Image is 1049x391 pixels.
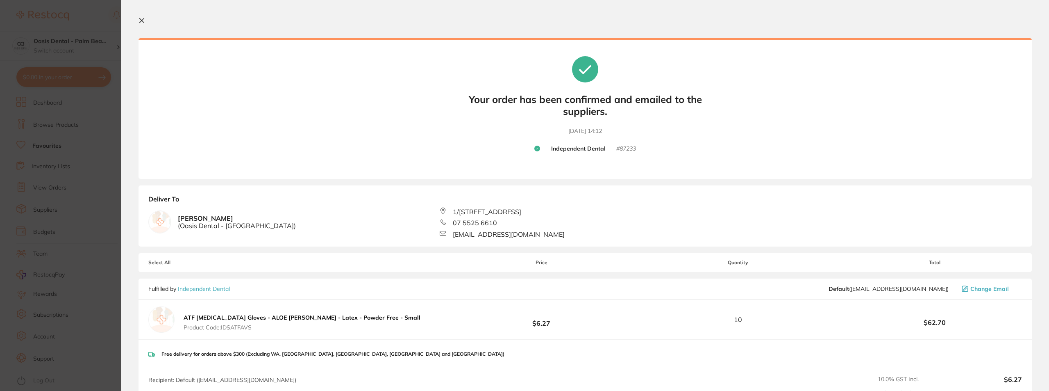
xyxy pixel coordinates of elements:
[148,286,230,292] p: Fulfilled by
[178,222,296,229] span: ( Oasis Dental - [GEOGRAPHIC_DATA] )
[829,285,849,293] b: Default
[829,286,949,292] span: orders@independentdental.com.au
[629,260,847,265] span: Quantity
[462,94,708,117] b: Your order has been confirmed and emailed to the suppliers.
[453,219,497,226] span: 07 5525 6610
[148,376,296,384] span: Recipient: Default ( [EMAIL_ADDRESS][DOMAIN_NAME] )
[148,195,1022,208] b: Deliver To
[878,376,947,383] span: 10.0 % GST Incl.
[959,285,1022,293] button: Change Email
[953,376,1022,383] output: $6.27
[453,231,565,238] span: [EMAIL_ADDRESS][DOMAIN_NAME]
[161,351,504,357] p: Free delivery for orders above $300 (Excluding WA, [GEOGRAPHIC_DATA], [GEOGRAPHIC_DATA], [GEOGRAP...
[847,260,1022,265] span: Total
[148,306,175,333] img: empty.jpg
[454,260,629,265] span: Price
[149,211,171,233] img: empty.jpg
[181,314,423,331] button: ATF [MEDICAL_DATA] Gloves - ALOE [PERSON_NAME] - Latex - Powder Free - Small Product Code:IDSATFAVS
[847,319,1022,326] b: $62.70
[453,208,521,215] span: 1/[STREET_ADDRESS]
[178,285,230,293] a: Independent Dental
[970,286,1009,292] span: Change Email
[734,316,742,323] span: 10
[184,314,420,321] b: ATF [MEDICAL_DATA] Gloves - ALOE [PERSON_NAME] - Latex - Powder Free - Small
[551,145,606,153] b: Independent Dental
[184,324,420,331] span: Product Code: IDSATFAVS
[178,215,296,230] b: [PERSON_NAME]
[454,312,629,327] b: $6.27
[148,260,230,265] span: Select All
[616,145,636,153] small: # 87233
